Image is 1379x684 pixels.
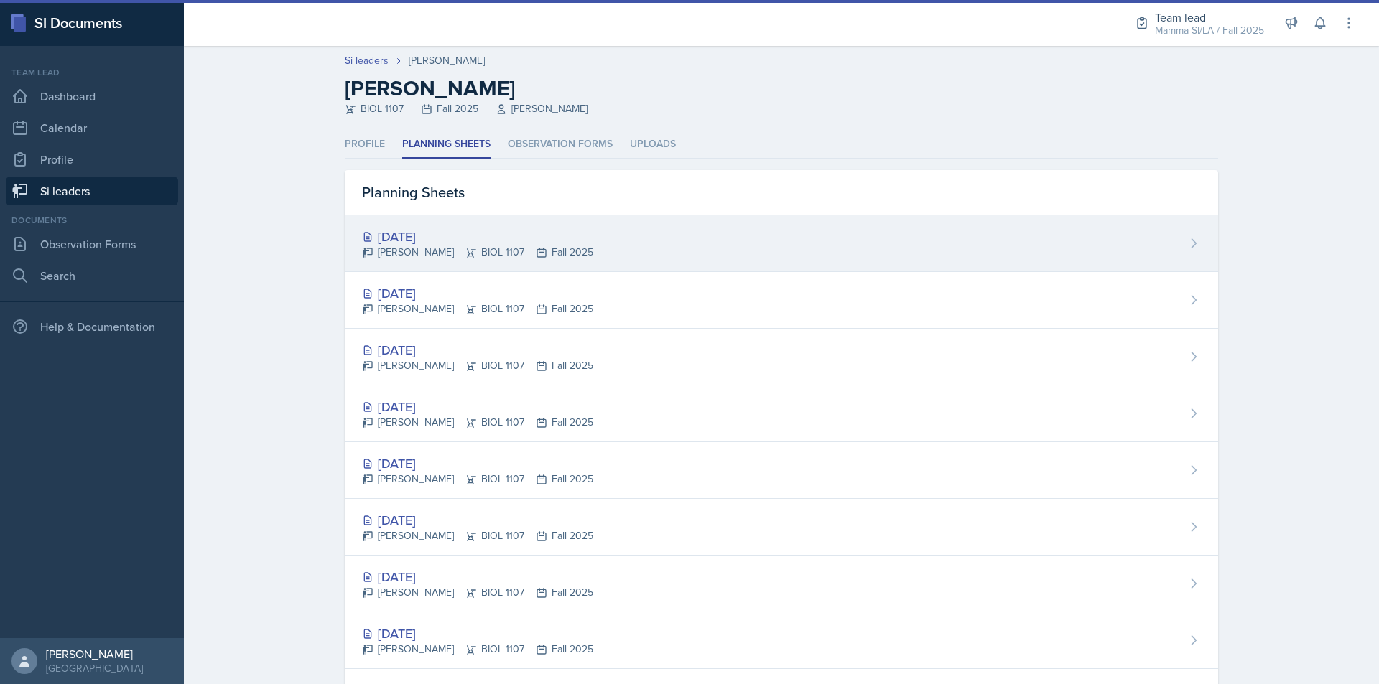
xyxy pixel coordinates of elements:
div: [DATE] [362,227,593,246]
a: Observation Forms [6,230,178,258]
li: Planning Sheets [402,131,491,159]
div: Team lead [1155,9,1264,26]
div: [PERSON_NAME] BIOL 1107 Fall 2025 [362,358,593,373]
div: Documents [6,214,178,227]
div: [DATE] [362,397,593,416]
div: [PERSON_NAME] BIOL 1107 Fall 2025 [362,472,593,487]
div: [DATE] [362,284,593,303]
div: [GEOGRAPHIC_DATA] [46,661,143,675]
li: Uploads [630,131,676,159]
a: [DATE] [PERSON_NAME]BIOL 1107Fall 2025 [345,272,1218,329]
div: Help & Documentation [6,312,178,341]
a: Si leaders [6,177,178,205]
div: [DATE] [362,624,593,643]
a: [DATE] [PERSON_NAME]BIOL 1107Fall 2025 [345,499,1218,556]
div: [DATE] [362,340,593,360]
li: Observation Forms [508,131,613,159]
div: [DATE] [362,510,593,530]
div: [PERSON_NAME] [409,53,485,68]
h2: [PERSON_NAME] [345,75,1218,101]
div: [PERSON_NAME] BIOL 1107 Fall 2025 [362,415,593,430]
div: [PERSON_NAME] BIOL 1107 Fall 2025 [362,245,593,260]
a: [DATE] [PERSON_NAME]BIOL 1107Fall 2025 [345,556,1218,612]
a: Calendar [6,113,178,142]
a: [DATE] [PERSON_NAME]BIOL 1107Fall 2025 [345,385,1218,442]
div: Mamma SI/LA / Fall 2025 [1155,23,1264,38]
div: [DATE] [362,454,593,473]
a: [DATE] [PERSON_NAME]BIOL 1107Fall 2025 [345,442,1218,499]
div: Planning Sheets [345,170,1218,215]
li: Profile [345,131,385,159]
div: [PERSON_NAME] BIOL 1107 Fall 2025 [362,642,593,657]
a: [DATE] [PERSON_NAME]BIOL 1107Fall 2025 [345,612,1218,669]
a: Profile [6,145,178,174]
div: [PERSON_NAME] BIOL 1107 Fall 2025 [362,301,593,317]
div: [PERSON_NAME] BIOL 1107 Fall 2025 [362,528,593,543]
div: [DATE] [362,567,593,586]
a: Si leaders [345,53,389,68]
a: [DATE] [PERSON_NAME]BIOL 1107Fall 2025 [345,329,1218,385]
div: Team lead [6,66,178,79]
div: [PERSON_NAME] BIOL 1107 Fall 2025 [362,585,593,600]
a: Search [6,261,178,290]
div: BIOL 1107 Fall 2025 [PERSON_NAME] [345,101,1218,116]
div: [PERSON_NAME] [46,647,143,661]
a: Dashboard [6,82,178,111]
a: [DATE] [PERSON_NAME]BIOL 1107Fall 2025 [345,215,1218,272]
